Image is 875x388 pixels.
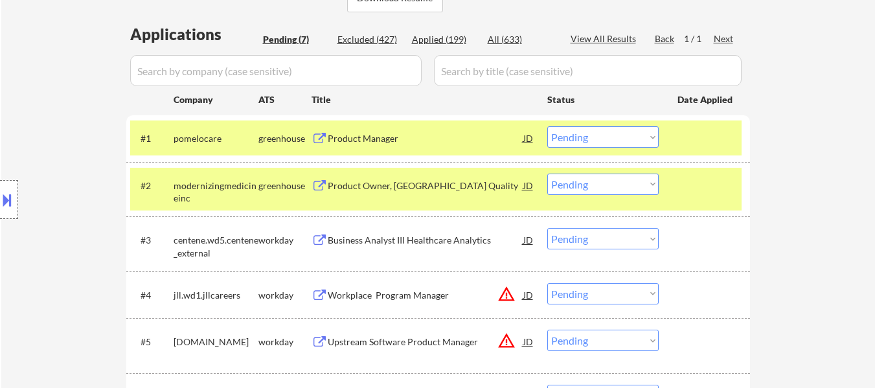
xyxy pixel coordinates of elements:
div: workday [258,289,312,302]
div: #5 [141,336,163,348]
div: ATS [258,93,312,106]
div: Product Owner, [GEOGRAPHIC_DATA] Quality [328,179,523,192]
div: Business Analyst III Healthcare Analytics [328,234,523,247]
div: Pending (7) [263,33,328,46]
div: workday [258,234,312,247]
button: warning_amber [497,285,516,303]
input: Search by title (case sensitive) [434,55,742,86]
div: 1 / 1 [684,32,714,45]
div: Applied (199) [412,33,477,46]
div: Back [655,32,676,45]
div: JD [522,283,535,306]
div: JD [522,126,535,150]
div: workday [258,336,312,348]
div: JD [522,228,535,251]
div: Product Manager [328,132,523,145]
div: JD [522,330,535,353]
div: [DOMAIN_NAME] [174,336,258,348]
div: Excluded (427) [337,33,402,46]
div: Upstream Software Product Manager [328,336,523,348]
div: greenhouse [258,179,312,192]
div: Status [547,87,659,111]
div: Applications [130,27,258,42]
div: Title [312,93,535,106]
div: JD [522,174,535,197]
div: Next [714,32,734,45]
button: warning_amber [497,332,516,350]
div: View All Results [571,32,640,45]
div: All (633) [488,33,552,46]
div: Workplace Program Manager [328,289,523,302]
div: greenhouse [258,132,312,145]
input: Search by company (case sensitive) [130,55,422,86]
div: Date Applied [677,93,734,106]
